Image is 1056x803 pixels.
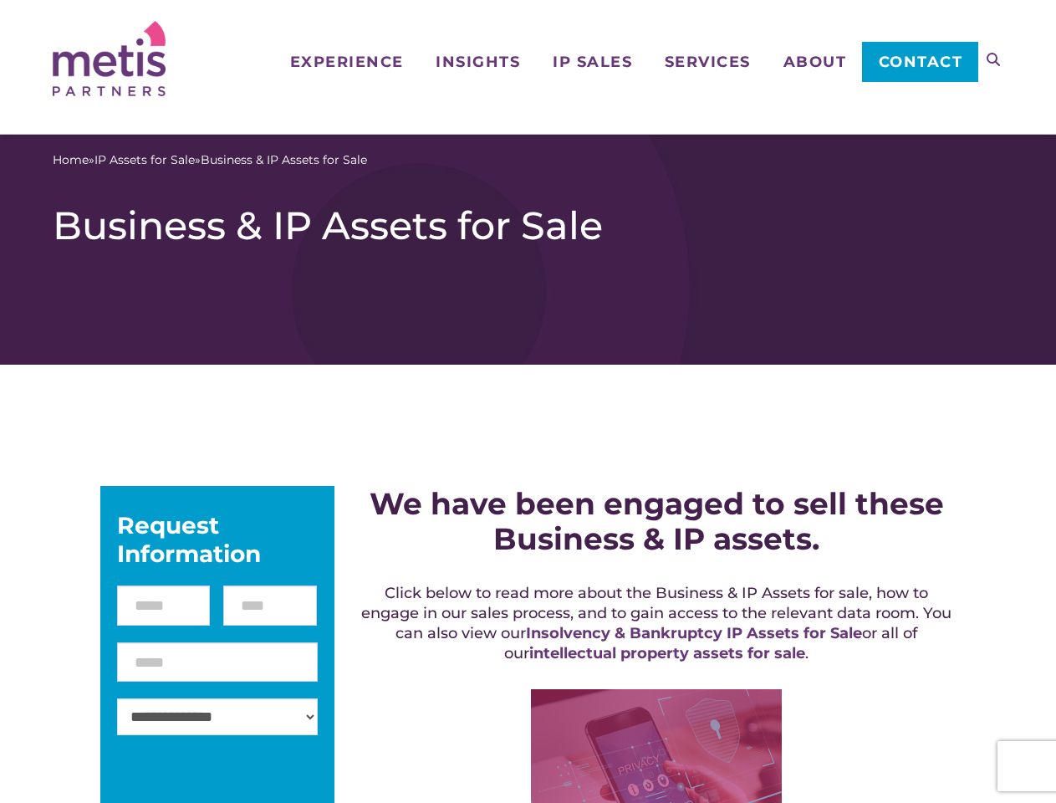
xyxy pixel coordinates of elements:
a: Insolvency & Bankruptcy IP Assets for Sale [526,624,862,642]
h5: Click below to read more about the Business & IP Assets for sale, how to engage in our sales proc... [357,583,956,663]
span: Services [665,54,751,69]
a: intellectual property assets for sale [529,644,805,662]
div: Request Information [117,511,318,568]
strong: We have been engaged to sell these Business & IP assets. [370,485,944,557]
span: Experience [290,54,404,69]
h1: Business & IP Assets for Sale [53,202,1003,249]
img: Metis Partners [53,21,166,96]
span: » » [53,151,367,169]
a: IP Assets for Sale [94,151,195,169]
a: Contact [862,42,978,82]
span: About [783,54,847,69]
span: IP Sales [553,54,632,69]
span: Contact [879,54,963,69]
span: Business & IP Assets for Sale [201,151,367,169]
a: Home [53,151,89,169]
span: Insights [436,54,520,69]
